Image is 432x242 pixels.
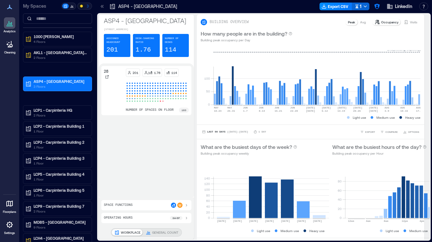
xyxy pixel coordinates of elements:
text: 12pm [402,220,408,222]
p: Number of Desks [165,36,186,44]
p: Avg [360,20,366,25]
tspan: 40 [206,205,210,208]
span: LinkedIn [395,3,412,10]
tspan: 60 [338,189,342,192]
div: 1 [355,3,361,11]
tspan: 80 [206,193,210,197]
text: 15-21 [274,109,282,112]
p: / [148,70,149,75]
button: Export CSV [320,3,352,10]
p: LCP6 - Carpinteria Building 5 [34,188,87,193]
p: LCP1 - Carpinteria HQ [34,108,87,113]
p: 183 [181,108,186,112]
tspan: 50 [206,89,210,93]
p: 1 Floor [34,161,87,166]
a: Settings [2,217,17,237]
text: [DATE] [369,106,378,109]
text: 3-9 [385,109,390,112]
text: 17-23 [416,109,424,112]
p: 2 Floors [34,209,87,214]
a: Floorplans [1,196,18,216]
p: LCH4 - [GEOGRAPHIC_DATA] [34,236,87,241]
tspan: 80 [338,179,342,183]
p: How many people are in the building? [201,30,287,37]
tspan: 0 [208,102,210,106]
text: [DATE] [297,220,306,222]
text: 10-16 [400,109,408,112]
p: 1.76 [135,45,151,54]
text: AUG [416,106,421,109]
text: 18-24 [214,109,221,112]
p: Heavy use [405,115,420,120]
text: [DATE] [306,109,315,112]
text: [DATE] [337,106,347,109]
p: Space Functions [104,203,133,208]
tspan: 100 [204,77,210,80]
text: 1-7 [243,109,248,112]
p: LCP5 - Carpinteria Building 4 [34,172,87,177]
text: 4pm [420,220,424,222]
p: 201 [106,45,118,54]
text: 25-31 [228,109,235,112]
p: LCP3 - Carpinteria Building 2 [34,140,87,145]
p: Building peak occupancy weekly [201,151,297,156]
a: Cleaning [2,36,18,56]
p: 201 [133,70,138,75]
p: Building peak occupancy per Hour [332,151,427,156]
p: 1 Day [258,130,266,134]
p: Assigned Headcount [106,36,128,44]
p: Medium use [281,228,299,233]
p: Building peak occupancy per Day [201,37,292,43]
tspan: 0 [208,216,210,220]
text: JUN [243,106,248,109]
text: 20-26 [353,109,361,112]
text: [DATE] [233,220,242,222]
tspan: 20 [338,207,342,211]
p: Visits [410,20,417,25]
text: JUN [274,106,279,109]
tspan: 60 [206,199,210,203]
text: [DATE] [369,109,378,112]
p: ASP4 - [GEOGRAPHIC_DATA] [118,3,177,10]
a: Analytics [2,15,18,35]
p: Analytics [4,29,16,33]
p: Floorplans [3,210,16,214]
p: Settings [4,231,15,235]
text: 13-19 [337,109,345,112]
p: LCP2 - Carpinteria Building 1 [34,124,87,129]
button: OPTIONS [402,129,420,135]
button: COMPARE [379,129,399,135]
text: [DATE] [322,106,331,109]
p: 1 Floor [34,193,87,198]
p: 1.76 [154,70,160,75]
p: 4 Floors [34,39,87,44]
p: 8a - 6p [173,216,180,220]
p: 114 [165,45,176,54]
text: [DATE] [353,106,362,109]
p: Cleaning [4,51,15,54]
p: What are the busiest hours of the day? [332,143,421,151]
p: 114 [171,70,177,75]
p: BUILDING OVERVIEW [210,20,249,25]
text: MAY [214,106,219,109]
tspan: 140 [204,176,210,180]
text: 8am [384,220,389,222]
text: JUN [259,106,264,109]
text: [DATE] [313,220,322,222]
text: 8-14 [259,109,265,112]
p: 2 Floors [34,113,87,118]
text: [DATE] [306,106,315,109]
text: MAY [228,106,232,109]
text: [DATE] [217,220,226,222]
p: 1 Floor [34,145,87,150]
p: What are the busiest days of the week? [201,143,292,151]
p: 1 Floor [34,177,87,182]
p: GENERAL COUNT [152,230,178,235]
p: Light use [353,115,366,120]
tspan: 100 [204,188,210,191]
text: AUG [385,106,390,109]
p: MDB5 - [GEOGRAPHIC_DATA] [34,220,87,225]
p: 28 [104,69,108,74]
p: My Spaces [23,3,60,9]
p: Medium use [376,115,395,120]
